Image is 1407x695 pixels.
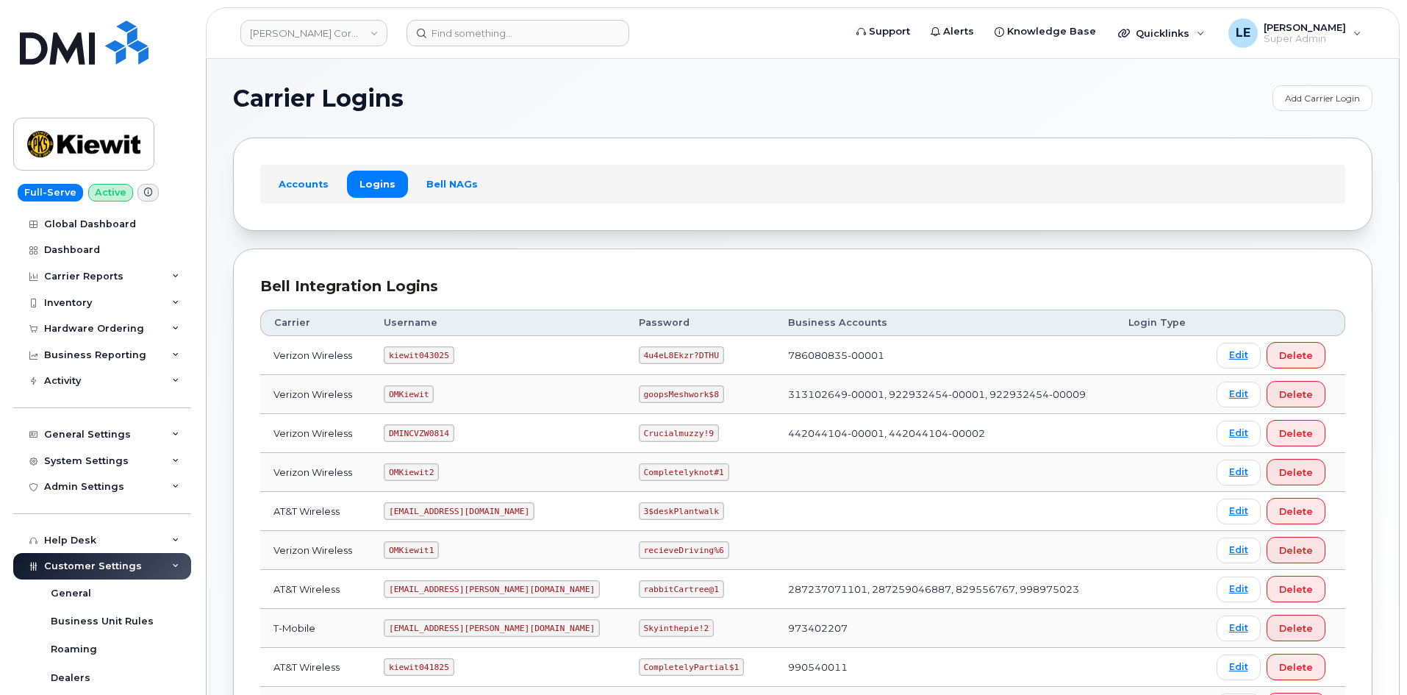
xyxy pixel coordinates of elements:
button: Delete [1267,342,1325,368]
a: Edit [1217,343,1261,368]
code: 3$deskPlantwalk [639,502,724,520]
button: Delete [1267,459,1325,485]
span: Delete [1279,427,1313,441]
a: Edit [1217,499,1261,524]
a: Edit [1217,421,1261,446]
span: Carrier Logins [233,88,404,110]
td: 990540011 [775,648,1115,687]
span: Delete [1279,660,1313,674]
code: CompletelyPartial$1 [639,658,744,676]
th: Login Type [1115,310,1203,336]
th: Password [626,310,775,336]
code: Skyinthepie!2 [639,619,714,637]
td: AT&T Wireless [260,570,370,609]
td: 313102649-00001, 922932454-00001, 922932454-00009 [775,375,1115,414]
a: Edit [1217,616,1261,641]
a: Add Carrier Login [1272,85,1372,111]
a: Edit [1217,577,1261,602]
code: 4u4eL8Ekzr?DTHU [639,346,724,364]
code: OMKiewit1 [384,541,439,559]
code: rabbitCartree@1 [639,580,724,598]
code: Crucialmuzzy!9 [639,424,719,442]
a: Bell NAGs [414,171,490,197]
span: Delete [1279,349,1313,363]
span: Delete [1279,505,1313,518]
code: [EMAIL_ADDRESS][PERSON_NAME][DOMAIN_NAME] [384,580,600,598]
a: Edit [1217,460,1261,485]
button: Delete [1267,537,1325,563]
td: T-Mobile [260,609,370,648]
td: 973402207 [775,609,1115,648]
td: Verizon Wireless [260,414,370,453]
button: Delete [1267,420,1325,446]
a: Edit [1217,655,1261,680]
code: recieveDriving%6 [639,541,729,559]
td: AT&T Wireless [260,648,370,687]
span: Delete [1279,543,1313,557]
td: 287237071101, 287259046887, 829556767, 998975023 [775,570,1115,609]
td: Verizon Wireless [260,453,370,492]
button: Delete [1267,381,1325,407]
code: Completelyknot#1 [639,463,729,481]
span: Delete [1279,388,1313,402]
span: Delete [1279,466,1313,480]
code: [EMAIL_ADDRESS][DOMAIN_NAME] [384,502,534,520]
code: kiewit041825 [384,658,454,676]
code: OMKiewit [384,385,434,403]
td: Verizon Wireless [260,375,370,414]
code: goopsMeshwork$8 [639,385,724,403]
th: Carrier [260,310,370,336]
button: Delete [1267,615,1325,641]
button: Delete [1267,576,1325,602]
iframe: Messenger Launcher [1343,631,1396,684]
a: Edit [1217,538,1261,563]
button: Delete [1267,498,1325,524]
td: AT&T Wireless [260,492,370,531]
th: Business Accounts [775,310,1115,336]
code: [EMAIL_ADDRESS][PERSON_NAME][DOMAIN_NAME] [384,619,600,637]
code: DMINCVZW0814 [384,424,454,442]
button: Delete [1267,654,1325,680]
th: Username [370,310,626,336]
code: OMKiewit2 [384,463,439,481]
span: Delete [1279,582,1313,596]
div: Bell Integration Logins [260,276,1345,297]
code: kiewit043025 [384,346,454,364]
td: 786080835-00001 [775,336,1115,375]
span: Delete [1279,621,1313,635]
td: Verizon Wireless [260,336,370,375]
td: Verizon Wireless [260,531,370,570]
td: 442044104-00001, 442044104-00002 [775,414,1115,453]
a: Accounts [266,171,341,197]
a: Logins [347,171,408,197]
a: Edit [1217,382,1261,407]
